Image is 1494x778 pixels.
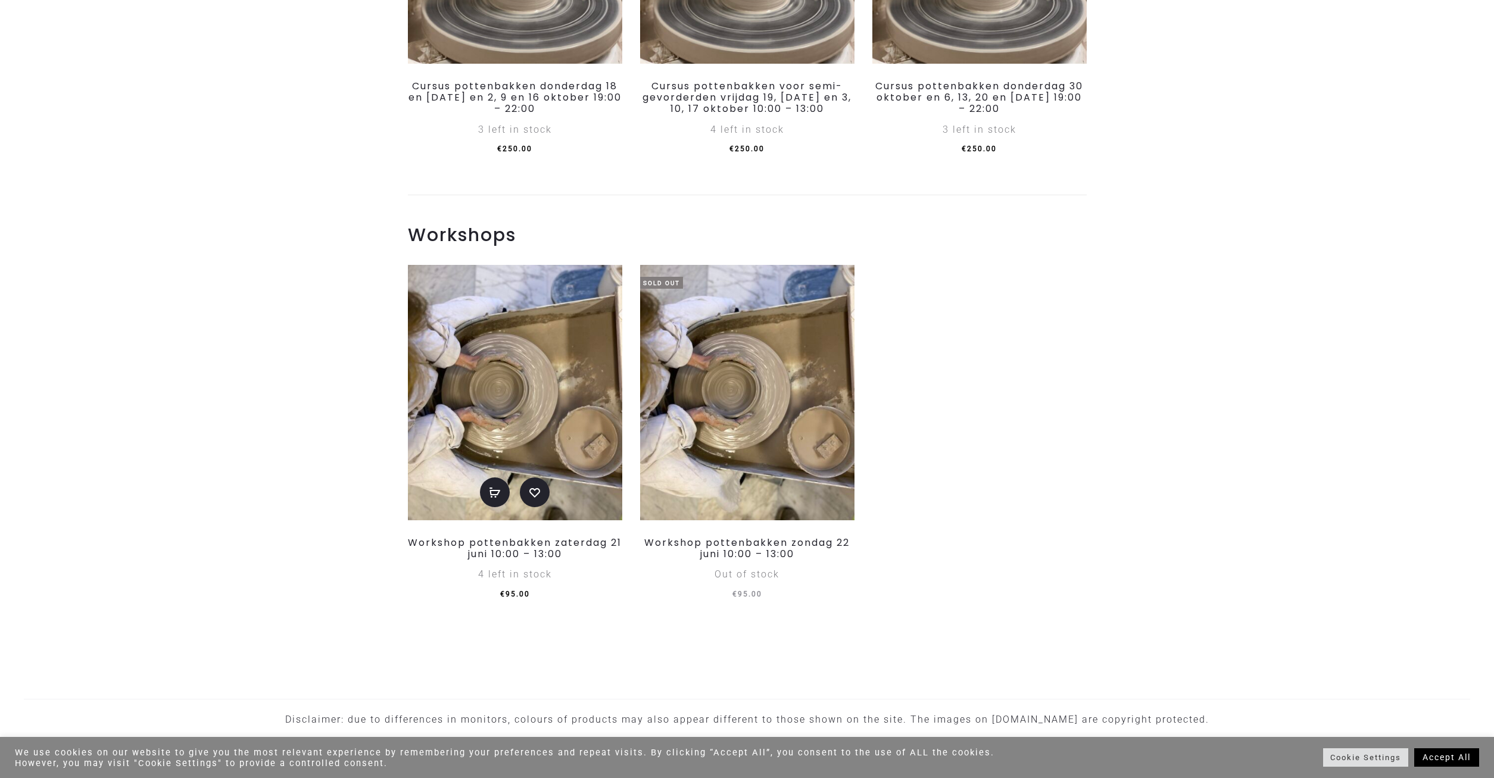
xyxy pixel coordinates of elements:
a: Cursus pottenbakken donderdag 18 en [DATE] en 2, 9 en 16 oktober 19:00 – 22:00 [408,79,622,115]
span: 250.00 [497,145,532,153]
span: € [732,590,738,598]
div: We use cookies on our website to give you the most relevant experience by remembering your prefer... [15,747,1040,768]
span: 250.00 [729,145,765,153]
a: Cookie Settings [1323,748,1408,767]
a: Cursus pottenbakken voor semi-gevorderden vrijdag 19, [DATE] en 3, 10, 17 oktober 10:00 – 13:00 [642,79,852,115]
div: 3 left in stock [408,120,622,140]
a: Sold Out [640,265,854,520]
img: Workshop keramiek: een schaal maken in Rotterdam [408,265,622,520]
span: Sold Out [640,277,683,289]
div: 4 left in stock [640,120,854,140]
div: 4 left in stock [408,564,622,585]
a: Add to basket: “Workshop pottenbakken zaterdag 21 juni 10:00 - 13:00” [480,477,510,507]
span: 95.00 [732,590,762,598]
span: € [497,145,503,153]
span: € [729,145,735,153]
span: € [962,145,967,153]
a: Accept All [1414,748,1479,767]
span: 250.00 [962,145,997,153]
a: Workshop pottenbakken zaterdag 21 juni 10:00 – 13:00 [408,536,622,561]
a: Cursus pottenbakken donderdag 30 oktober en 6, 13, 20 en [DATE] 19:00 – 22:00 [875,79,1083,115]
span: 95.00 [500,590,530,598]
h2: Workshops [408,224,1087,246]
span: € [500,590,506,598]
div: 3 left in stock [872,120,1087,140]
a: Add to wishlist [520,477,550,507]
div: Out of stock [640,564,854,585]
img: Workshop keramiek: een schaal maken in Rotterdam [640,265,854,520]
a: Workshop pottenbakken zondag 22 juni 10:00 – 13:00 [644,536,850,561]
